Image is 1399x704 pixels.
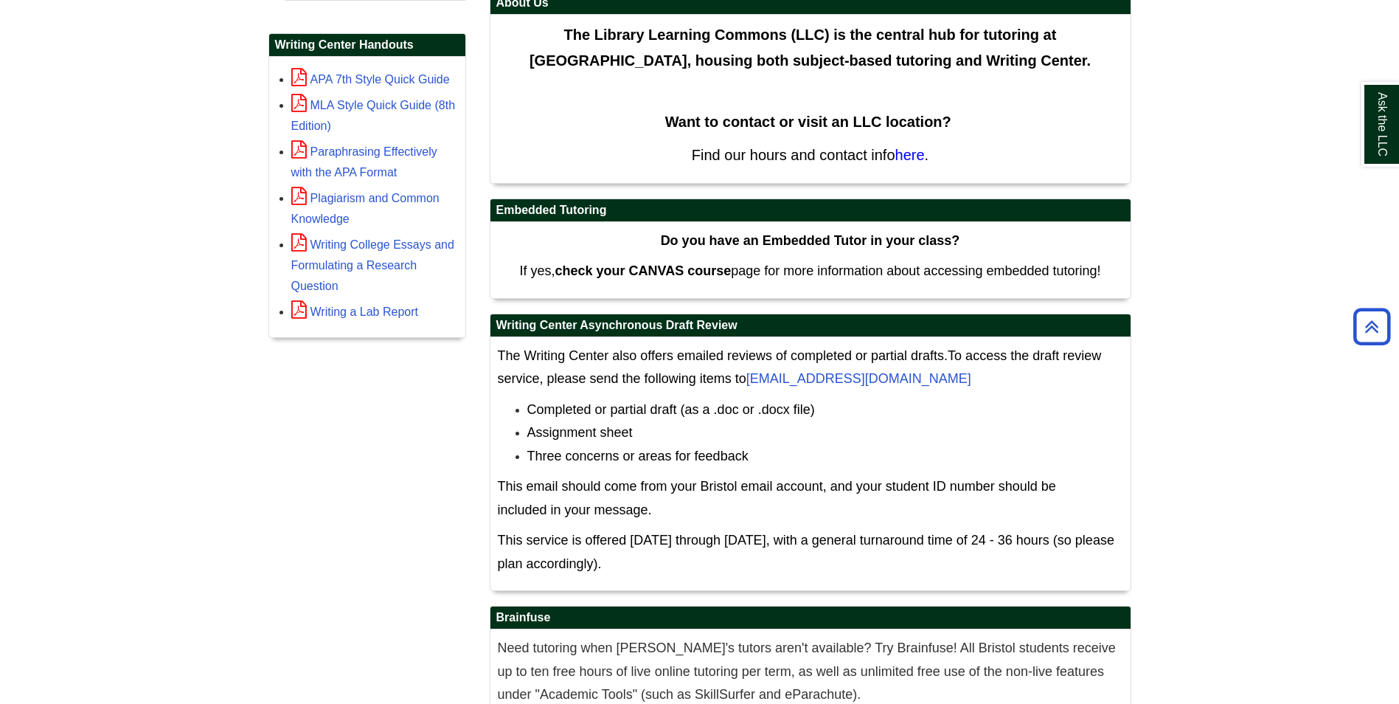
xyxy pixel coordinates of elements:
a: Plagiarism and Common Knowledge [291,192,440,225]
span: Assignment sheet [527,425,633,440]
span: Need tutoring when [PERSON_NAME]'s tutors aren't available? Try Brainfuse! All Bristol students r... [498,641,1116,702]
span: . [925,147,929,163]
h2: Embedded Tutoring [490,199,1131,222]
span: This email should come from your Bristol email account, and your student ID number should be incl... [498,479,1056,517]
strong: Want to contact or visit an LLC location? [665,114,951,130]
h2: Writing Center Asynchronous Draft Review [490,314,1131,337]
a: Paraphrasing Effectively with the APA Format [291,145,437,179]
span: Completed or partial draft (as a .doc or .docx file) [527,402,815,417]
span: Three concerns or areas for feedback [527,449,749,463]
a: APA 7th Style Quick Guide [291,73,450,86]
strong: Do you have an Embedded Tutor in your class? [661,233,960,248]
a: here [895,147,925,163]
a: Writing College Essays and Formulating a Research Question [291,238,454,292]
a: Back to Top [1348,317,1395,337]
h2: Brainfuse [490,607,1131,629]
a: Writing a Lab Report [291,306,418,318]
strong: check your CANVAS course [555,263,731,278]
span: The Library Learning Commons (LLC) is the central hub for tutoring at [GEOGRAPHIC_DATA], housing ... [530,27,1091,69]
span: The Writing Center also offers emailed reviews of completed or partial drafts. [498,348,948,363]
span: Find our hours and contact info [692,147,895,163]
a: MLA Style Quick Guide (8th Edition) [291,99,456,132]
span: If yes, page for more information about accessing embedded tutoring! [519,263,1100,278]
a: [EMAIL_ADDRESS][DOMAIN_NAME] [746,371,971,386]
span: This service is offered [DATE] through [DATE], with a general turnaround time of 24 - 36 hours (s... [498,533,1114,571]
h2: Writing Center Handouts [269,34,465,57]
